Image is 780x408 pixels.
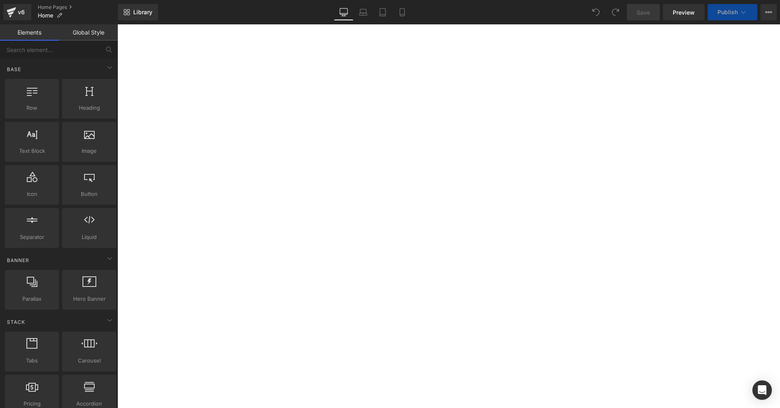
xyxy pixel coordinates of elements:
span: Separator [7,233,56,241]
button: More [760,4,777,20]
span: Carousel [65,356,114,365]
a: v6 [3,4,31,20]
a: New Library [118,4,158,20]
button: Undo [588,4,604,20]
span: Icon [7,190,56,198]
a: Preview [663,4,704,20]
a: Tablet [373,4,392,20]
span: Hero Banner [65,295,114,303]
span: Preview [673,8,695,17]
span: Pricing [7,399,56,408]
span: Row [7,104,56,112]
span: Parallax [7,295,56,303]
span: Publish [717,9,738,15]
div: Open Intercom Messenger [752,380,772,400]
span: Text Block [7,147,56,155]
a: Desktop [334,4,353,20]
button: Publish [708,4,757,20]
span: Base [6,65,22,73]
span: Accordion [65,399,114,408]
span: Heading [65,104,114,112]
button: Redo [607,4,624,20]
a: Home Pages [38,4,118,11]
span: Save [637,8,650,17]
a: Laptop [353,4,373,20]
span: Stack [6,318,26,326]
span: Image [65,147,114,155]
span: Home [38,12,53,19]
span: Library [133,9,152,16]
a: Global Style [59,24,118,41]
a: Mobile [392,4,412,20]
span: Button [65,190,114,198]
div: v6 [16,7,26,17]
span: Tabs [7,356,56,365]
span: Liquid [65,233,114,241]
span: Banner [6,256,30,264]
